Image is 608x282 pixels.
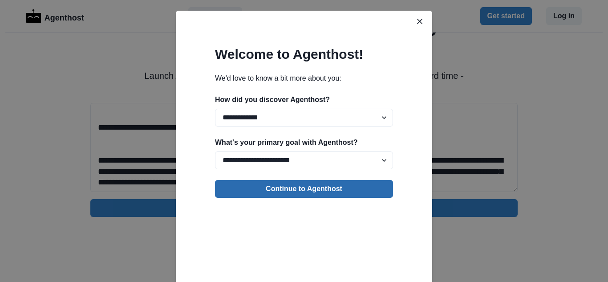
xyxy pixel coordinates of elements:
h2: Welcome to Agenthost! [215,46,393,62]
button: Close [413,14,427,29]
p: How did you discover Agenthost? [215,94,393,105]
p: We'd love to know a bit more about you: [215,73,393,84]
p: What's your primary goal with Agenthost? [215,137,393,148]
button: Continue to Agenthost [215,180,393,198]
